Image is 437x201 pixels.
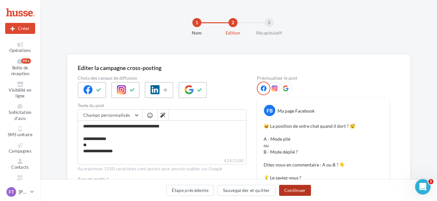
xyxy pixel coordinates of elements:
label: Texte du post [78,103,247,108]
span: FT [9,189,14,195]
a: Visibilité en ligne [5,80,35,100]
a: Contacts [5,157,35,171]
a: Boîte de réception99+ [5,57,35,78]
a: FT [PERSON_NAME] [5,186,35,198]
div: Nouvelle campagne [5,23,35,34]
div: Prévisualiser le post [257,76,390,80]
label: 414/1500 [78,157,247,165]
span: Champs personnalisés [83,112,130,118]
span: Opérations [9,48,31,53]
button: Sauvegarder et quitter [218,185,276,196]
div: Récapitulatif [248,30,290,36]
span: Sollicitation d'avis [9,110,31,121]
button: Champs personnalisés [78,110,142,121]
div: 1 [192,18,201,27]
button: Étape précédente [166,185,214,196]
div: 2 [228,18,238,27]
span: Visibilité en ligne [9,87,31,99]
div: FB [264,105,275,116]
div: Au maximum 1500 caractères sont permis pour pouvoir publier sur Google [78,166,247,172]
label: Choix des canaux de diffusion [78,76,247,80]
span: Boîte de réception [11,65,29,76]
div: Ma page Facebook [277,108,315,114]
button: Continuer [279,185,311,196]
label: Type de média * [78,177,247,182]
a: Campagnes [5,141,35,155]
div: Edition [212,30,254,36]
div: Editer la campagne cross-posting [78,65,161,71]
span: Contacts [11,165,29,170]
a: SMS unitaire [5,125,35,139]
div: Nom [176,30,218,36]
span: 1 [428,179,433,184]
div: 99+ [21,58,31,64]
a: Opérations [5,41,35,55]
span: Campagnes [9,148,32,154]
p: [PERSON_NAME] [19,189,28,195]
button: Créer [5,23,35,34]
div: 3 [265,18,274,27]
iframe: Intercom live chat [415,179,431,195]
a: Sollicitation d'avis [5,103,35,122]
span: SMS unitaire [8,132,33,137]
a: Médiathèque [5,174,35,188]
